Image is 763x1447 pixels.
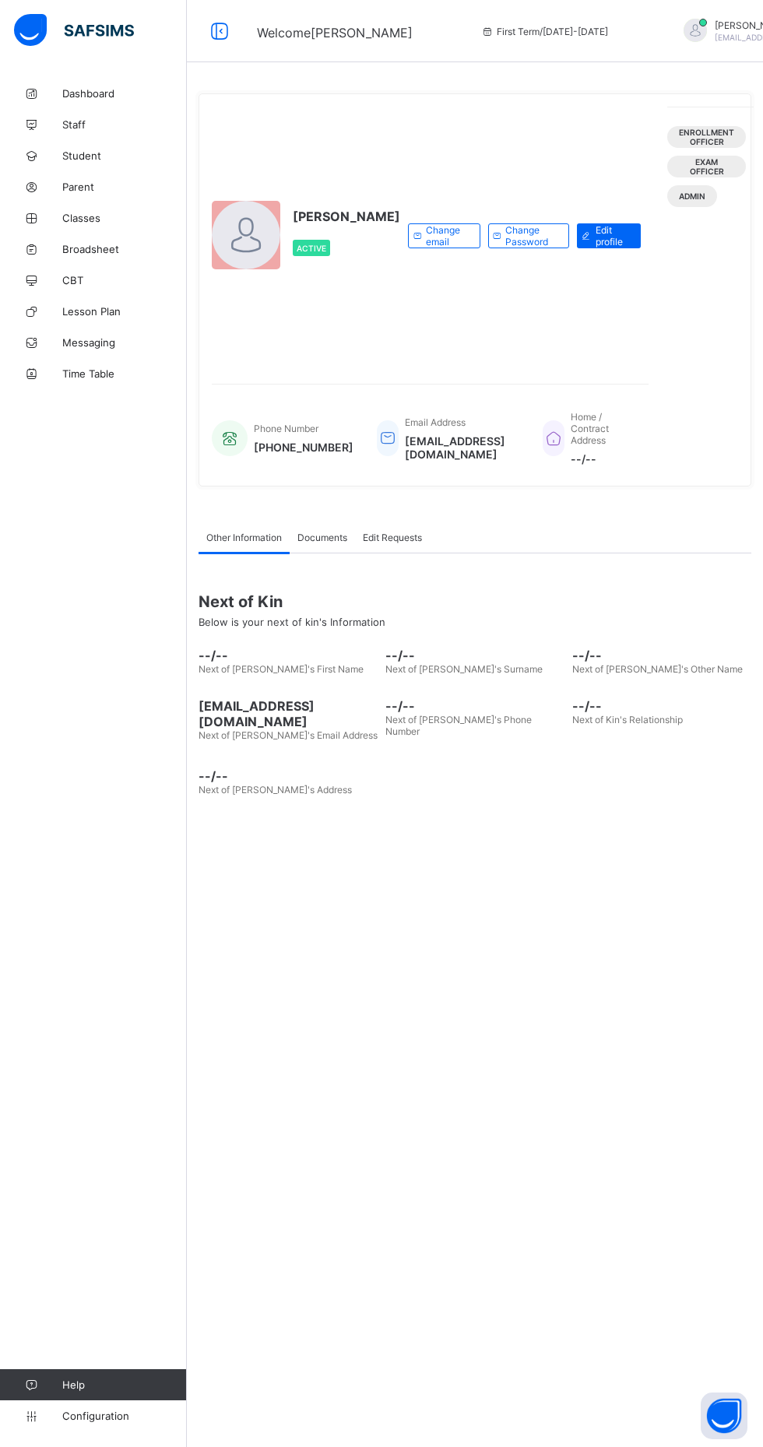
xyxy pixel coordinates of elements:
span: Student [62,149,187,162]
span: Next of [PERSON_NAME]'s Other Name [572,663,743,675]
span: Next of Kin's Relationship [572,714,683,725]
span: CBT [62,274,187,286]
span: [EMAIL_ADDRESS][DOMAIN_NAME] [405,434,519,461]
span: Parent [62,181,187,193]
span: Messaging [62,336,187,349]
span: Edit profile [596,224,629,248]
button: Open asap [701,1393,747,1439]
span: Help [62,1379,186,1391]
span: [EMAIL_ADDRESS][DOMAIN_NAME] [199,698,378,729]
span: Next of [PERSON_NAME]'s First Name [199,663,364,675]
span: Other Information [206,532,282,543]
span: --/-- [385,698,564,714]
span: Next of [PERSON_NAME]'s Phone Number [385,714,532,737]
span: --/-- [572,698,751,714]
span: session/term information [481,26,608,37]
span: Edit Requests [363,532,422,543]
span: Change Password [505,224,557,248]
span: Dashboard [62,87,187,100]
span: Next of Kin [199,592,751,611]
span: Welcome [PERSON_NAME] [257,25,413,40]
span: Phone Number [254,423,318,434]
span: Next of [PERSON_NAME]'s Email Address [199,729,378,741]
span: --/-- [199,768,378,784]
span: Next of [PERSON_NAME]'s Surname [385,663,543,675]
span: Staff [62,118,187,131]
span: --/-- [572,648,751,663]
span: [PHONE_NUMBER] [254,441,353,454]
span: Time Table [62,367,187,380]
span: Change email [426,224,468,248]
span: Next of [PERSON_NAME]'s Address [199,784,352,795]
span: Documents [297,532,347,543]
span: Admin [679,191,705,201]
img: safsims [14,14,134,47]
span: --/-- [571,452,633,465]
span: Active [297,244,326,253]
span: Home / Contract Address [571,411,609,446]
span: Enrollment Officer [679,128,734,146]
span: Broadsheet [62,243,187,255]
span: --/-- [385,648,564,663]
span: [PERSON_NAME] [293,209,400,224]
span: Lesson Plan [62,305,187,318]
span: Classes [62,212,187,224]
span: Exam Officer [679,157,734,176]
span: Below is your next of kin's Information [199,616,385,628]
span: Configuration [62,1410,186,1422]
span: Email Address [405,416,466,428]
span: --/-- [199,648,378,663]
